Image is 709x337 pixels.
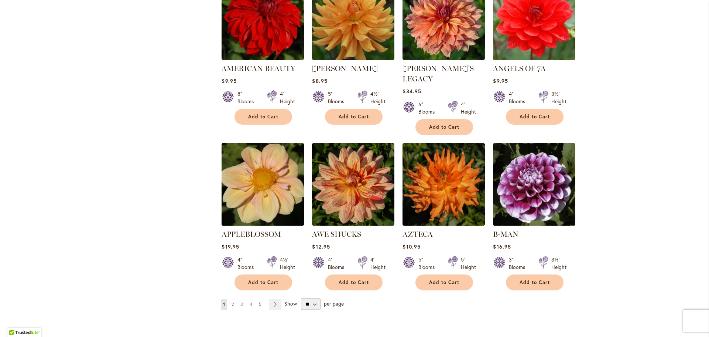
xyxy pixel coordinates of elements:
a: ANGELS OF 7A [493,54,575,61]
span: Add to Cart [248,114,278,120]
button: Add to Cart [415,274,473,290]
button: Add to Cart [325,109,383,125]
span: Add to Cart [520,279,550,286]
button: Add to Cart [234,109,292,125]
img: APPLEBLOSSOM [220,141,306,228]
a: AWE SHUCKS [312,230,361,239]
div: 8" Blooms [237,90,258,105]
span: $16.95 [493,243,511,250]
a: 4 [248,299,254,310]
button: Add to Cart [234,274,292,290]
div: 3" Blooms [509,256,530,271]
button: Add to Cart [506,274,564,290]
a: AMERICAN BEAUTY [222,54,304,61]
div: 4½' Height [280,256,295,271]
span: 3 [240,301,243,307]
div: 4" Blooms [328,256,349,271]
span: 2 [232,301,234,307]
span: 5 [259,301,261,307]
span: Add to Cart [339,114,369,120]
div: 4" Blooms [237,256,258,271]
span: $8.95 [312,77,327,84]
div: 5" Blooms [418,256,439,271]
a: ANGELS OF 7A [493,64,546,73]
div: 4' Height [370,256,386,271]
a: 5 [257,299,263,310]
span: $12.95 [312,243,330,250]
a: APPLEBLOSSOM [222,230,281,239]
a: AMERICAN BEAUTY [222,64,295,73]
button: Add to Cart [506,109,564,125]
a: 3 [239,299,245,310]
a: AZTECA [403,230,433,239]
img: AWE SHUCKS [312,143,394,226]
div: 3½' Height [551,256,566,271]
iframe: Launch Accessibility Center [6,311,26,331]
div: 3½' Height [551,90,566,105]
span: $9.95 [493,77,508,84]
a: AZTECA [403,220,485,227]
span: 1 [223,301,225,307]
a: [PERSON_NAME] [312,64,378,73]
div: 4" Blooms [509,90,530,105]
div: 4½' Height [370,90,386,105]
span: $34.95 [403,88,421,95]
a: ANDREW CHARLES [312,54,394,61]
div: 5" Blooms [328,90,349,105]
a: B-MAN [493,220,575,227]
div: 4' Height [280,90,295,105]
span: Add to Cart [429,279,459,286]
span: Add to Cart [429,124,459,130]
span: $19.95 [222,243,239,250]
a: APPLEBLOSSOM [222,220,304,227]
button: Add to Cart [415,119,473,135]
a: B-MAN [493,230,518,239]
div: 4' Height [461,101,476,115]
img: AZTECA [403,143,485,226]
a: Andy's Legacy [403,54,485,61]
span: Add to Cart [520,114,550,120]
a: 2 [230,299,236,310]
span: 4 [250,301,252,307]
div: 5' Height [461,256,476,271]
span: Add to Cart [339,279,369,286]
span: $10.95 [403,243,420,250]
a: [PERSON_NAME]'S LEGACY [403,64,474,83]
span: $9.95 [222,77,236,84]
span: per page [324,300,344,307]
button: Add to Cart [325,274,383,290]
div: 6" Blooms [418,101,439,115]
span: Show [284,300,297,307]
a: AWE SHUCKS [312,220,394,227]
img: B-MAN [493,143,575,226]
span: Add to Cart [248,279,278,286]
